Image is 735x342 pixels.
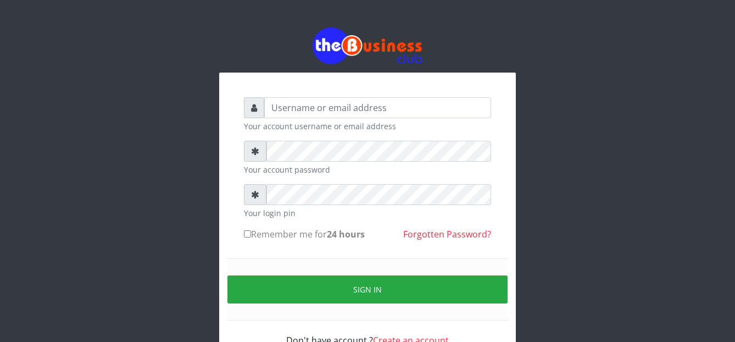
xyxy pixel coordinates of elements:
[403,228,491,240] a: Forgotten Password?
[244,230,251,238] input: Remember me for24 hours
[264,97,491,118] input: Username or email address
[244,228,365,241] label: Remember me for
[244,120,491,132] small: Your account username or email address
[244,207,491,219] small: Your login pin
[327,228,365,240] b: 24 hours
[244,164,491,175] small: Your account password
[227,275,508,304] button: Sign in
